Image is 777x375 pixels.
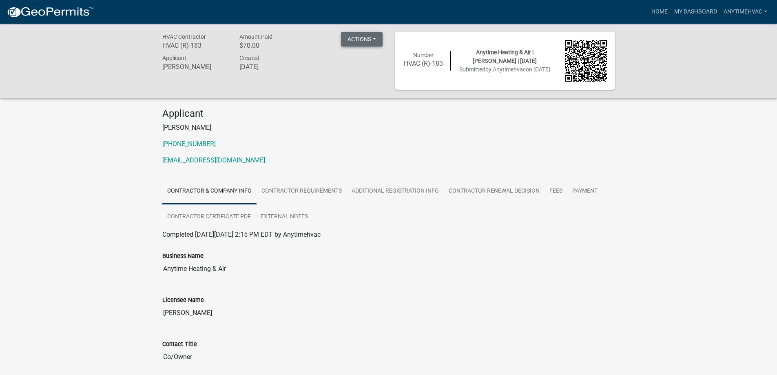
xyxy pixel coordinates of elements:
label: Contact Title [162,342,197,347]
h6: HVAC (R)-183 [403,60,445,67]
span: Applicant [162,55,186,61]
a: [PHONE_NUMBER] [162,140,216,148]
span: Completed [DATE][DATE] 2:15 PM EDT by Anytimehvac [162,231,321,238]
span: by Anytimehvac [485,66,526,73]
label: Business Name [162,253,204,259]
label: Licensee Name [162,297,204,303]
a: Additional Registration Info [347,178,444,204]
h6: HVAC (R)-183 [162,42,228,49]
span: Anytime Heating & Air | [PERSON_NAME] | [DATE] [473,49,537,64]
h6: [DATE] [239,63,305,71]
a: Home [648,4,671,20]
span: Number [413,52,434,58]
a: Contractor Renewal Decision [444,178,545,204]
a: Contractor & Company Info [162,178,257,204]
a: My Dashboard [671,4,720,20]
span: HVAC Contractor [162,33,206,40]
h6: $70.00 [239,42,305,49]
span: Amount Paid [239,33,272,40]
button: Actions [341,32,383,47]
a: Anytimehvac [720,4,770,20]
p: [PERSON_NAME] [162,123,615,133]
span: Submitted on [DATE] [459,66,550,73]
a: [EMAIL_ADDRESS][DOMAIN_NAME] [162,156,265,164]
a: Fees [545,178,567,204]
h4: Applicant [162,108,615,120]
a: Contractor Requirements [257,178,347,204]
h6: [PERSON_NAME] [162,63,228,71]
img: QR code [565,40,607,82]
span: Created [239,55,259,61]
a: Payment [567,178,602,204]
a: Contractor Certificate PDF [162,204,256,230]
a: External Notes [256,204,313,230]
